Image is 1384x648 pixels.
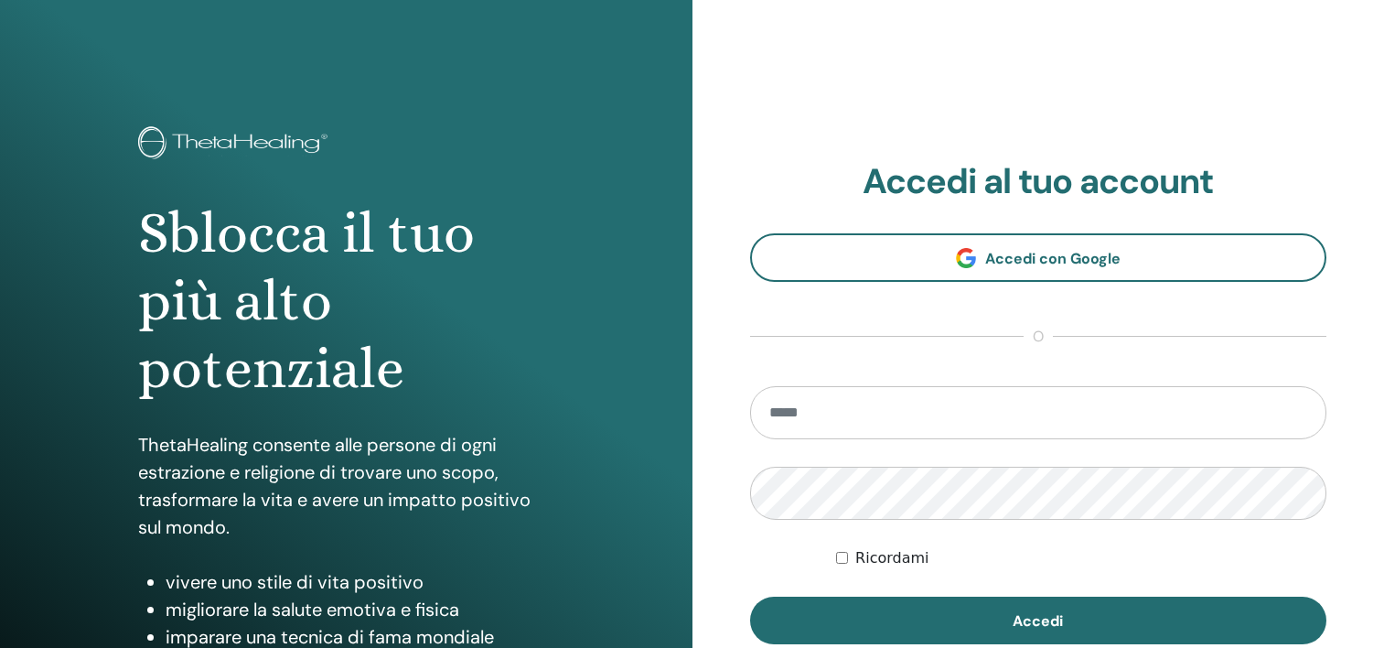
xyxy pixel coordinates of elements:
[1024,326,1053,348] span: o
[836,547,1326,569] div: Keep me authenticated indefinitely or until I manually logout
[855,547,928,569] label: Ricordami
[750,161,1327,203] h2: Accedi al tuo account
[750,597,1327,644] button: Accedi
[166,568,553,596] li: vivere uno stile di vita positivo
[138,200,553,404] h1: Sblocca il tuo più alto potenziale
[166,596,553,623] li: migliorare la salute emotiva e fisica
[138,431,553,541] p: ThetaHealing consente alle persone di ogni estrazione e religione di trovare uno scopo, trasforma...
[1013,611,1063,631] span: Accedi
[985,249,1121,268] span: Accedi con Google
[750,233,1327,282] a: Accedi con Google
